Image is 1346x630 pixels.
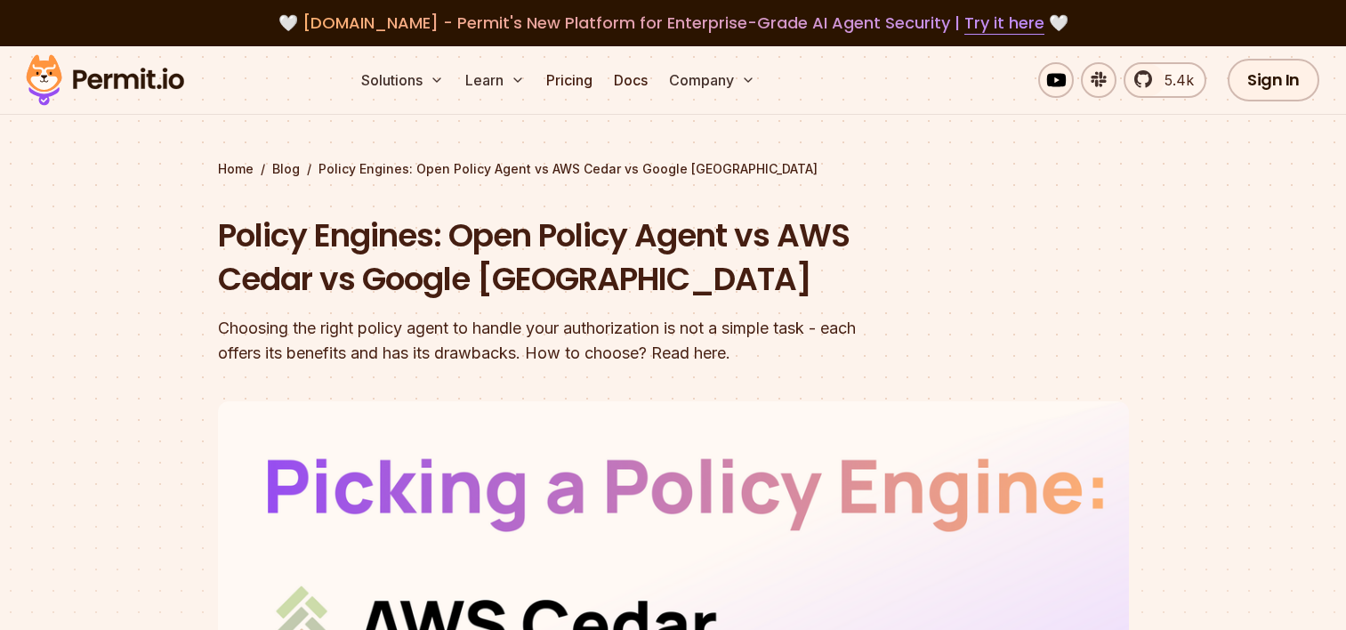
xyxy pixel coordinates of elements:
button: Solutions [354,62,451,98]
h1: Policy Engines: Open Policy Agent vs AWS Cedar vs Google [GEOGRAPHIC_DATA] [218,214,901,302]
img: Permit logo [18,50,192,110]
a: Pricing [539,62,600,98]
a: Try it here [964,12,1044,35]
span: 5.4k [1154,69,1194,91]
span: [DOMAIN_NAME] - Permit's New Platform for Enterprise-Grade AI Agent Security | [302,12,1044,34]
button: Learn [458,62,532,98]
a: 5.4k [1124,62,1206,98]
div: Choosing the right policy agent to handle your authorization is not a simple task - each offers i... [218,316,901,366]
button: Company [662,62,762,98]
a: Sign In [1228,59,1319,101]
a: Home [218,160,254,178]
div: / / [218,160,1129,178]
a: Docs [607,62,655,98]
div: 🤍 🤍 [43,11,1303,36]
a: Blog [272,160,300,178]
